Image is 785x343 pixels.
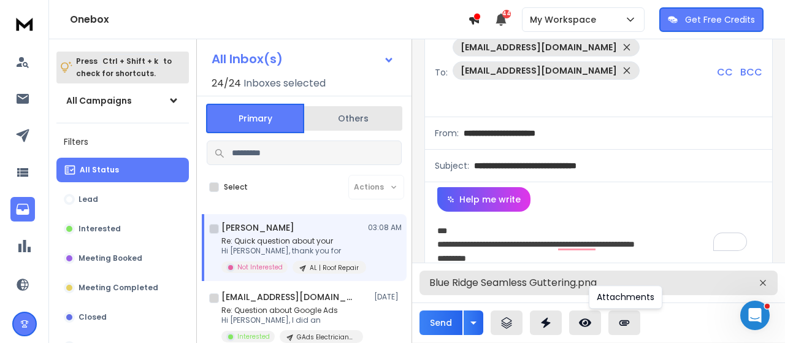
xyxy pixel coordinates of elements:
[419,310,462,335] button: Send
[297,333,356,342] p: GAds Electrician-2
[221,236,366,246] p: Re: Quick question about your
[56,276,189,300] button: Meeting Completed
[659,7,764,32] button: Get Free Credits
[685,13,755,26] p: Get Free Credits
[243,76,326,91] h3: Inboxes selected
[740,301,770,330] iframe: Intercom live chat
[56,158,189,182] button: All Status
[78,195,98,204] p: Lead
[740,65,762,80] p: BCC
[202,47,404,71] button: All Inbox(s)
[310,263,359,272] p: AL | Roof Repair
[221,315,363,325] p: Hi [PERSON_NAME], I did an
[101,54,160,68] span: Ctrl + Shift + k
[221,291,356,303] h1: [EMAIL_ADDRESS][DOMAIN_NAME] +1
[12,12,37,35] img: logo
[368,223,402,233] p: 03:08 AM
[304,105,402,132] button: Others
[425,212,769,263] div: To enrich screen reader interactions, please activate Accessibility in Grammarly extension settings
[56,217,189,241] button: Interested
[206,104,304,133] button: Primary
[221,306,363,315] p: Re: Question about Google Ads
[56,88,189,113] button: All Campaigns
[221,222,294,234] h1: [PERSON_NAME]
[530,13,601,26] p: My Workspace
[66,94,132,107] h1: All Campaigns
[70,12,468,27] h1: Onebox
[437,187,530,212] button: Help me write
[237,263,283,272] p: Not Interested
[56,305,189,330] button: Closed
[56,187,189,212] button: Lead
[56,246,189,271] button: Meeting Booked
[224,182,248,192] label: Select
[461,41,617,53] p: [EMAIL_ADDRESS][DOMAIN_NAME]
[237,332,270,341] p: Interested
[502,10,511,18] span: 44
[435,127,459,139] p: From:
[589,285,662,309] div: Attachments
[461,64,617,77] p: [EMAIL_ADDRESS][DOMAIN_NAME]
[435,66,448,79] p: To:
[717,65,733,80] p: CC
[56,133,189,150] h3: Filters
[78,283,158,293] p: Meeting Completed
[80,165,119,175] p: All Status
[78,224,121,234] p: Interested
[78,312,107,322] p: Closed
[374,292,402,302] p: [DATE]
[76,55,172,80] p: Press to check for shortcuts.
[435,160,469,172] p: Subject:
[212,76,241,91] span: 24 / 24
[78,253,142,263] p: Meeting Booked
[429,276,683,290] h3: Blue Ridge Seamless Guttering.png
[212,53,283,65] h1: All Inbox(s)
[221,246,366,256] p: Hi [PERSON_NAME], thank you for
